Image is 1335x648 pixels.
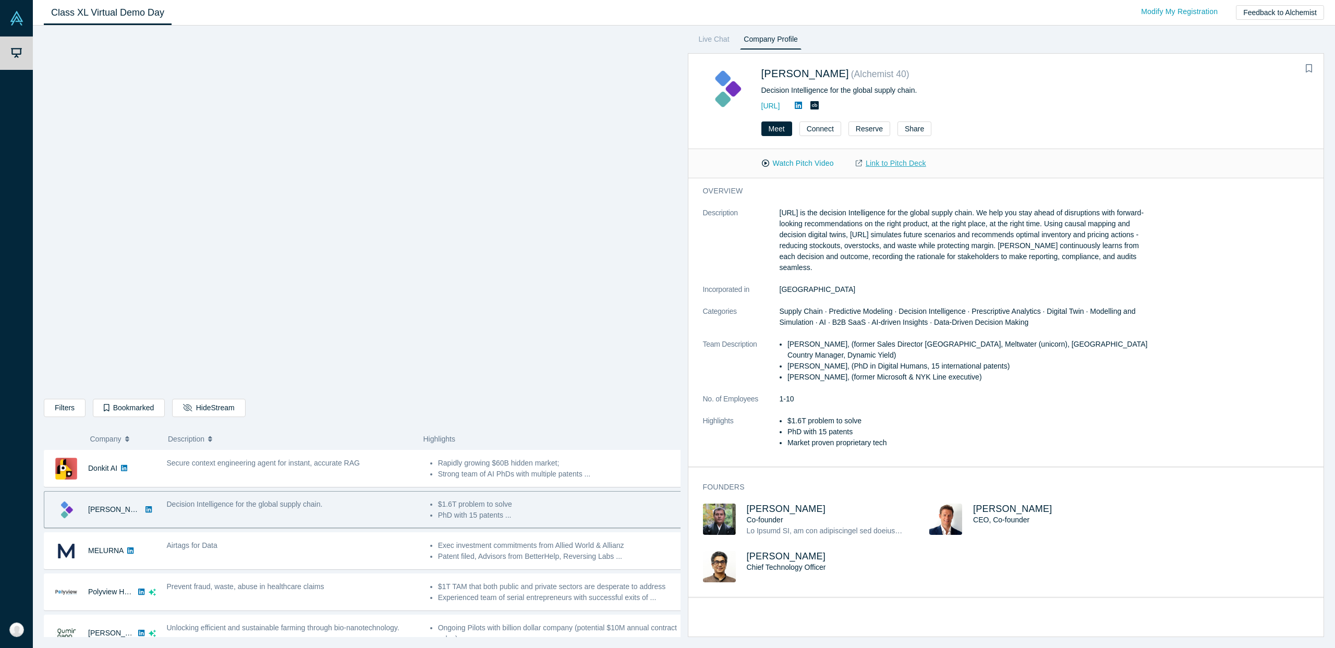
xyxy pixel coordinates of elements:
[703,306,780,339] dt: Categories
[167,500,323,508] span: Decision Intelligence for the global supply chain.
[747,551,826,561] a: [PERSON_NAME]
[780,284,1156,295] dd: [GEOGRAPHIC_DATA]
[851,69,909,79] small: ( Alchemist 40 )
[438,499,682,510] li: $1.6T problem to solve
[703,339,780,394] dt: Team Description
[799,121,841,136] button: Connect
[703,186,1142,197] h3: overview
[787,437,1156,448] li: Market proven proprietary tech
[168,428,412,450] button: Description
[703,504,736,535] img: Sinjin Wolf's Profile Image
[703,284,780,306] dt: Incorporated in
[55,581,77,603] img: Polyview Health's Logo
[787,339,1156,361] li: [PERSON_NAME], (former Sales Director [GEOGRAPHIC_DATA], Meltwater (unicorn), [GEOGRAPHIC_DATA] C...
[172,399,245,417] button: HideStream
[438,551,682,562] li: Patent filed, Advisors from BetterHelp, Reversing Labs ...
[751,154,845,173] button: Watch Pitch Video
[780,307,1136,326] span: Supply Chain · Predictive Modeling · Decision Intelligence · Prescriptive Analytics · Digital Twi...
[88,546,124,555] a: MELURNA
[88,588,140,596] a: Polyview Health
[740,33,801,50] a: Company Profile
[438,581,682,592] li: $1T TAM that both public and private sectors are desperate to address
[438,540,682,551] li: Exec investment commitments from Allied World & Allianz
[44,1,172,25] a: Class XL Virtual Demo Day
[88,505,148,513] a: [PERSON_NAME]
[90,428,122,450] span: Company
[1302,62,1316,76] button: Bookmark
[780,207,1156,273] p: [URL] is the decision Intelligence for the global supply chain. We help you stay ahead of disrupt...
[55,540,77,562] img: MELURNA's Logo
[55,458,77,480] img: Donkit AI's Logo
[703,415,780,459] dt: Highlights
[9,11,24,26] img: Alchemist Vault Logo
[438,510,682,521] li: PhD with 15 patents ...
[703,482,1142,493] h3: Founders
[168,428,204,450] span: Description
[438,592,682,603] li: Experienced team of serial entrepreneurs with successful exits of ...
[761,121,792,136] button: Meet
[761,68,849,79] a: [PERSON_NAME]
[438,458,682,469] li: Rapidly growing $60B hidden market;
[787,361,1156,372] li: [PERSON_NAME], (PhD in Digital Humans, 15 international patents)
[761,102,780,110] a: [URL]
[973,504,1052,514] a: [PERSON_NAME]
[897,121,931,136] button: Share
[848,121,890,136] button: Reserve
[44,399,86,417] button: Filters
[438,622,682,644] li: Ongoing Pilots with billion dollar company (potential $10M annual contract value) ...
[695,33,733,50] a: Live Chat
[703,65,750,113] img: Kimaru AI's Logo
[9,622,24,637] img: Mo Shomrat's Account
[88,629,148,637] a: [PERSON_NAME]
[780,394,1156,405] dd: 1-10
[167,582,324,591] span: Prevent fraud, waste, abuse in healthcare claims
[438,469,682,480] li: Strong team of AI PhDs with multiple patents ...
[761,85,1109,96] div: Decision Intelligence for the global supply chain.
[703,394,780,415] dt: No. of Employees
[787,372,1156,383] li: [PERSON_NAME], (former Microsoft & NYK Line executive)
[973,516,1029,524] span: CEO, Co-founder
[55,622,77,644] img: Qumir Nano's Logo
[167,623,399,632] span: Unlocking efficient and sustainable farming through bio-nanotechnology.
[747,563,826,571] span: Chief Technology Officer
[167,459,360,467] span: Secure context engineering agent for instant, accurate RAG
[423,435,455,443] span: Highlights
[845,154,937,173] a: Link to Pitch Deck
[787,415,1156,426] li: $1.6T problem to solve
[44,34,680,391] iframe: Alchemist Class XL Demo Day: Vault
[1130,3,1229,21] a: Modify My Registration
[1236,5,1324,20] button: Feedback to Alchemist
[149,630,156,637] svg: dsa ai sparkles
[149,589,156,596] svg: dsa ai sparkles
[90,428,157,450] button: Company
[929,504,962,535] img: Evan Burkosky's Profile Image
[747,516,783,524] span: Co-founder
[703,207,780,284] dt: Description
[93,399,165,417] button: Bookmarked
[787,426,1156,437] li: PhD with 15 patents
[167,541,217,549] span: Airtags for Data
[88,464,117,472] a: Donkit AI
[747,504,826,514] a: [PERSON_NAME]
[703,551,736,582] img: Dr Hareesh Nambiar's Profile Image
[55,499,77,521] img: Kimaru AI's Logo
